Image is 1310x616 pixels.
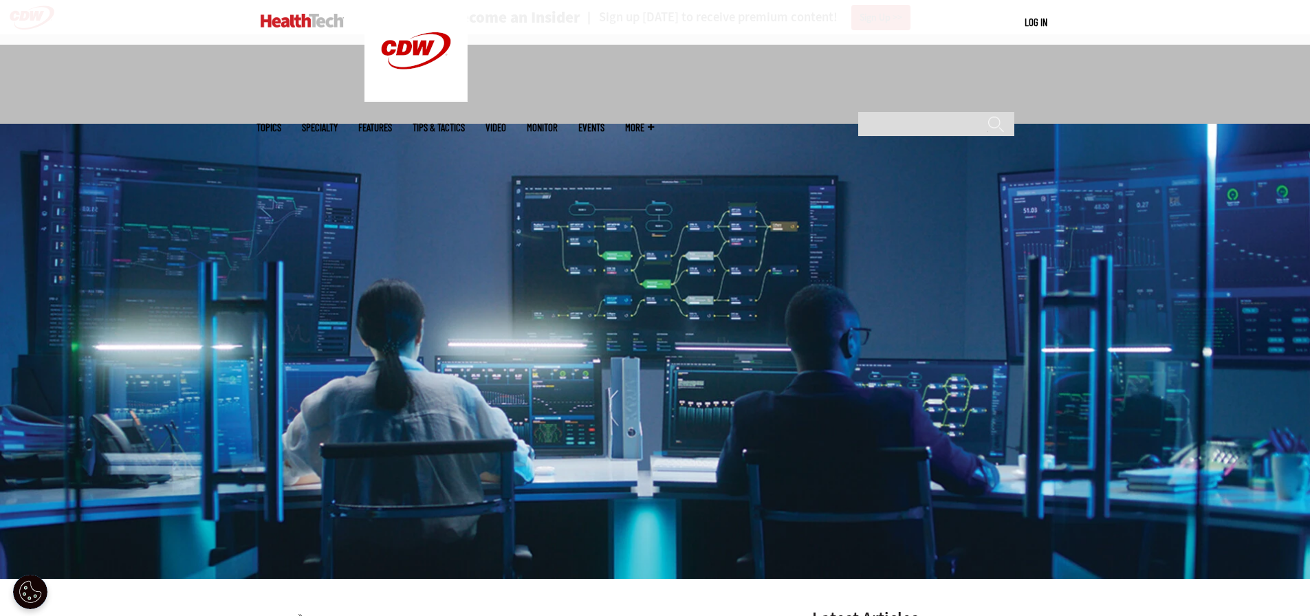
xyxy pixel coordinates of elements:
[358,122,392,133] a: Features
[13,575,47,609] div: Cookie Settings
[302,122,338,133] span: Specialty
[578,122,604,133] a: Events
[261,14,344,27] img: Home
[625,122,654,133] span: More
[1025,15,1047,30] div: User menu
[364,91,468,105] a: CDW
[413,122,465,133] a: Tips & Tactics
[485,122,506,133] a: Video
[1025,16,1047,28] a: Log in
[256,122,281,133] span: Topics
[13,575,47,609] button: Open Preferences
[527,122,558,133] a: MonITor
